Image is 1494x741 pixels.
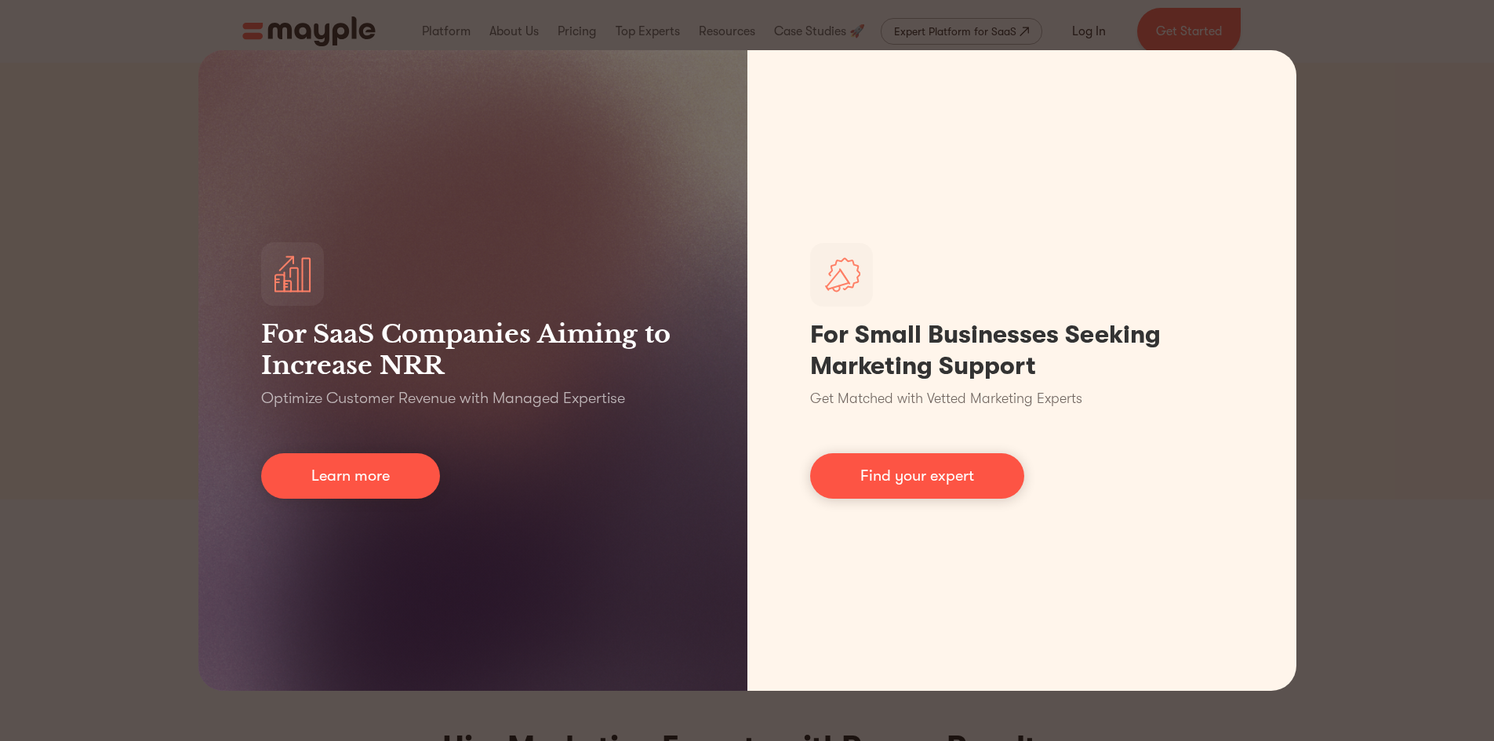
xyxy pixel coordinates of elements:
h3: For SaaS Companies Aiming to Increase NRR [261,318,685,381]
h1: For Small Businesses Seeking Marketing Support [810,319,1234,382]
p: Optimize Customer Revenue with Managed Expertise [261,387,625,409]
a: Find your expert [810,453,1024,499]
p: Get Matched with Vetted Marketing Experts [810,388,1082,409]
a: Learn more [261,453,440,499]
